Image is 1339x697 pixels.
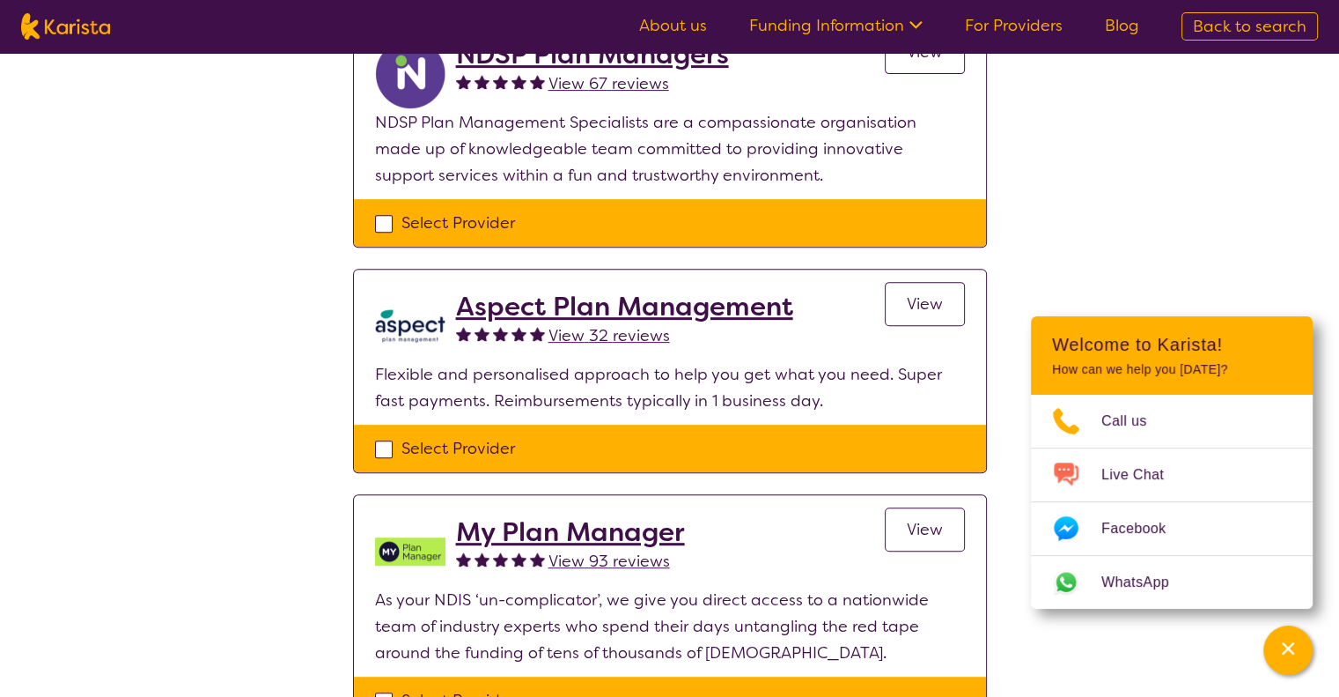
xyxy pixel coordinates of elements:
span: View 67 reviews [548,73,669,94]
h2: Welcome to Karista! [1052,334,1291,355]
img: lkb8hqptqmnl8bp1urdw.png [375,291,445,361]
img: fullstar [456,74,471,89]
a: For Providers [965,15,1063,36]
div: Channel Menu [1031,316,1313,609]
span: Call us [1101,408,1168,434]
p: NDSP Plan Management Specialists are a compassionate organisation made up of knowledgeable team c... [375,109,965,189]
img: fullstar [530,74,545,89]
img: fullstar [475,326,489,341]
button: Channel Menu [1263,626,1313,675]
p: How can we help you [DATE]? [1052,362,1291,377]
a: Web link opens in a new tab. [1031,556,1313,609]
img: fullstar [493,326,508,341]
a: View 93 reviews [548,548,670,575]
a: View [885,508,965,552]
span: View 93 reviews [548,551,670,572]
img: fullstar [511,552,526,567]
img: fullstar [493,552,508,567]
span: Live Chat [1101,462,1185,488]
a: View 32 reviews [548,323,670,349]
img: fullstar [456,326,471,341]
span: View 32 reviews [548,325,670,346]
img: fullstar [511,326,526,341]
a: View [885,282,965,326]
img: v05irhjwnjh28ktdyyfd.png [375,516,445,587]
a: Aspect Plan Management [456,291,793,323]
span: View [907,293,943,315]
a: NDSP Plan Managers [456,39,729,70]
img: fullstar [530,326,545,341]
img: fullstar [530,552,545,567]
a: View 67 reviews [548,70,669,97]
a: My Plan Manager [456,516,685,548]
span: Facebook [1101,515,1187,542]
span: Back to search [1193,16,1306,37]
p: As your NDIS ‘un-complicator’, we give you direct access to a nationwide team of industry experts... [375,587,965,666]
img: fullstar [493,74,508,89]
span: WhatsApp [1101,569,1190,596]
p: Flexible and personalised approach to help you get what you need. Super fast payments. Reimbursem... [375,361,965,414]
a: Back to search [1181,12,1318,41]
a: Blog [1105,15,1139,36]
img: Karista logo [21,13,110,40]
img: ryxpuxvt8mh1enfatjpo.png [375,39,445,109]
img: fullstar [475,552,489,567]
a: Funding Information [749,15,923,36]
img: fullstar [475,74,489,89]
img: fullstar [456,552,471,567]
img: fullstar [511,74,526,89]
ul: Choose channel [1031,395,1313,609]
a: About us [639,15,707,36]
span: View [907,519,943,540]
